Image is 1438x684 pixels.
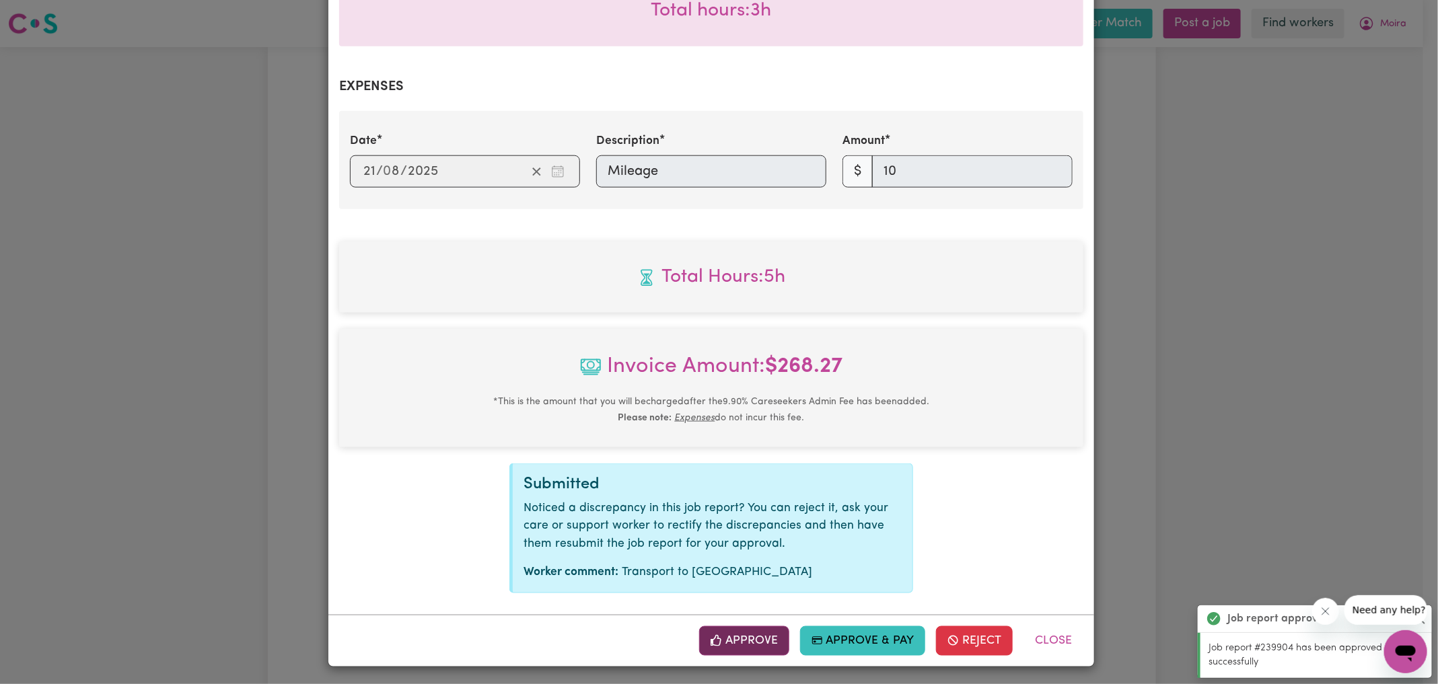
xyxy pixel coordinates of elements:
b: $ 268.27 [765,356,842,377]
input: -- [363,161,376,182]
button: Clear date [526,161,547,182]
strong: Job report approved [1227,611,1330,627]
span: Submitted [524,476,600,492]
label: Amount [842,132,885,150]
input: -- [384,161,400,182]
span: $ [842,155,873,188]
button: Close [1023,626,1083,656]
iframe: Close message [1312,598,1339,625]
span: Invoice Amount: [350,350,1073,393]
iframe: Message from company [1344,595,1427,625]
button: Approve & Pay [800,626,926,656]
label: Description [596,132,659,150]
iframe: Button to launch messaging window [1384,630,1427,673]
button: Enter the date of expense [547,161,569,182]
p: Job report #239904 has been approved successfully [1209,641,1424,670]
small: This is the amount that you will be charged after the 9.90 % Careseekers Admin Fee has been added... [493,397,929,423]
button: Reject [936,626,1013,656]
span: / [376,164,383,179]
span: / [400,164,407,179]
p: Noticed a discrepancy in this job report? You can reject it, ask your care or support worker to r... [524,500,902,553]
span: Total hours worked: 3 hours [651,1,772,20]
h2: Expenses [339,79,1083,95]
b: Please note: [618,413,672,423]
button: Approve [699,626,789,656]
u: Expenses [675,413,715,423]
label: Date [350,132,377,150]
p: Transport to [GEOGRAPHIC_DATA] [524,564,902,581]
input: Mileage [596,155,826,188]
span: 0 [383,165,391,178]
span: Total hours worked: 5 hours [350,263,1073,291]
input: ---- [407,161,439,182]
strong: Worker comment: [524,566,618,578]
